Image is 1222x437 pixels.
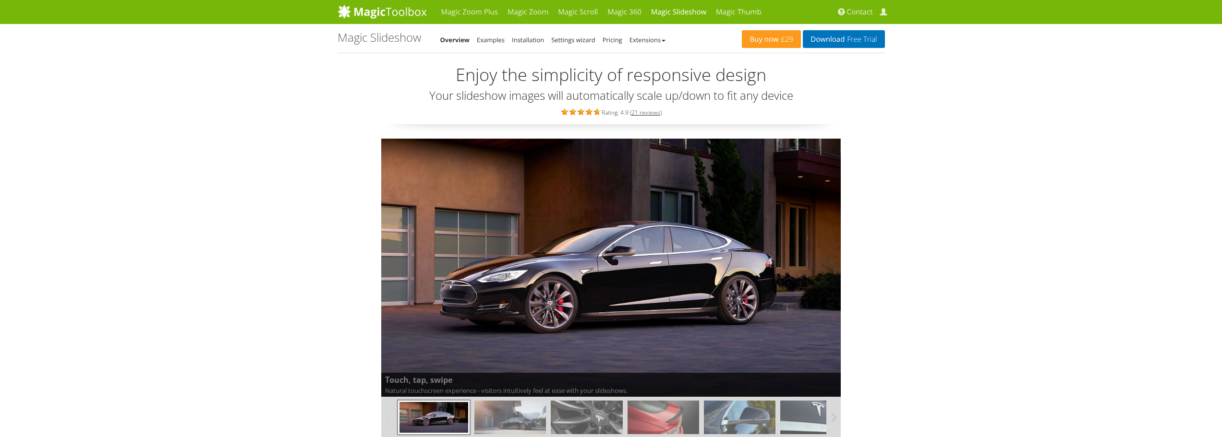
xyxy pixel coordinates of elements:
[742,30,801,48] a: Buy now£29
[474,401,546,434] img: models-02.jpg
[779,35,794,43] span: £29
[381,373,841,397] span: Natural touchscreen experience - visitors intuitively feel at ease with your slideshows.
[629,35,665,44] a: Extensions
[845,35,877,43] span: Free Trial
[551,401,622,434] img: models-03.jpg
[338,31,421,44] h1: Magic Slideshow
[385,374,837,386] b: Touch, tap, swipe
[338,106,885,117] div: Rating: 4.9 ( )
[477,35,505,44] a: Examples
[551,35,595,44] a: Settings wizard
[847,7,873,17] span: Contact
[440,35,470,44] a: Overview
[381,139,841,397] img: Touch, tap, swipe
[631,108,660,117] a: 21 reviews
[803,30,884,48] a: DownloadFree Trial
[512,35,544,44] a: Installation
[603,35,622,44] a: Pricing
[628,401,699,434] img: models-04.jpg
[780,401,852,434] img: models-07.jpg
[338,89,885,102] h3: Your slideshow images will automatically scale up/down to fit any device
[704,401,775,434] img: models-06.jpg
[338,65,885,84] h2: Enjoy the simplicity of responsive design
[338,4,427,19] img: MagicToolbox.com - Image tools for your website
